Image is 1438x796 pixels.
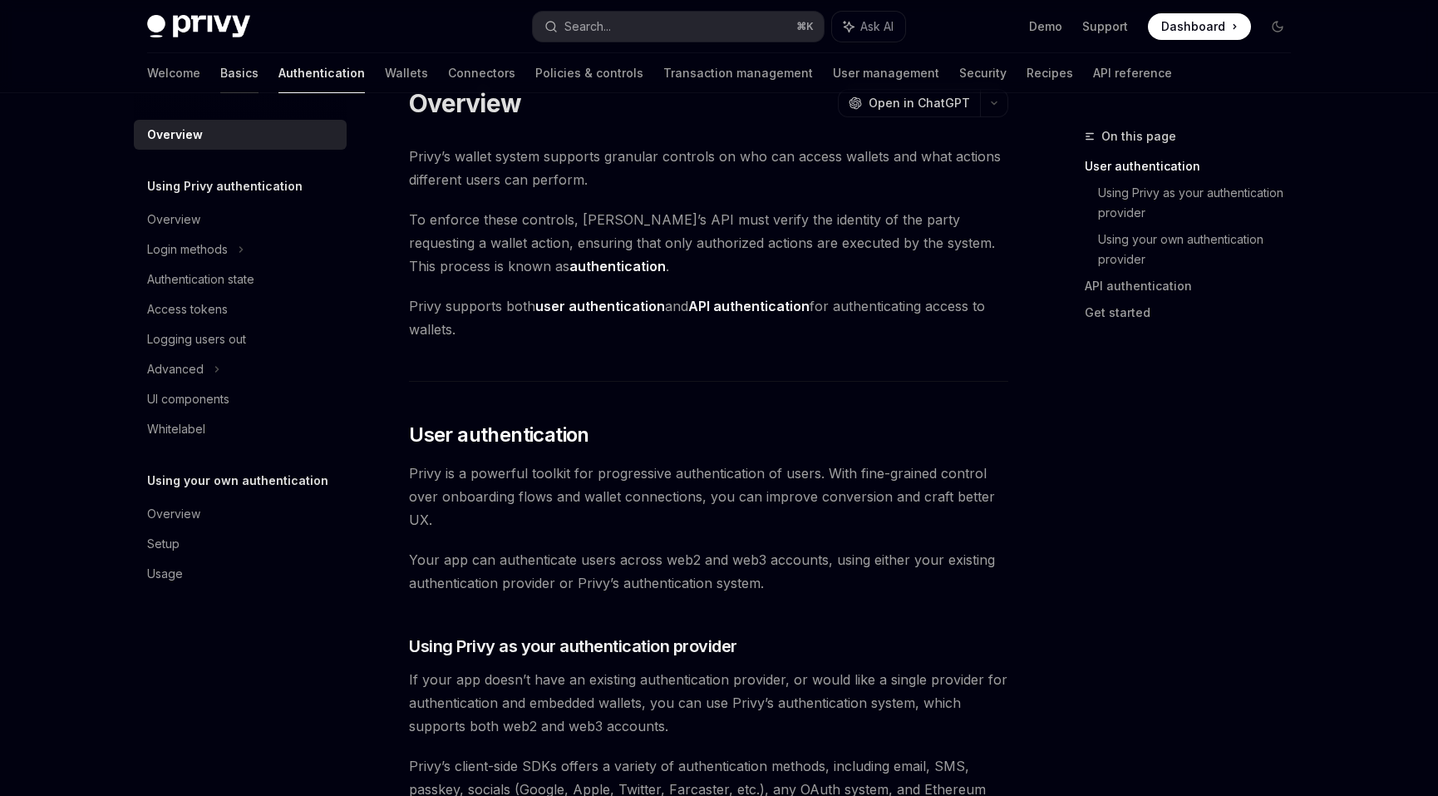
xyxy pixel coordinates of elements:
[838,89,980,117] button: Open in ChatGPT
[409,635,737,658] span: Using Privy as your authentication provider
[409,294,1008,341] span: Privy supports both and for authenticating access to wallets.
[1098,180,1304,226] a: Using Privy as your authentication provider
[409,668,1008,738] span: If your app doesn’t have an existing authentication provider, or would like a single provider for...
[147,240,228,260] div: Login methods
[564,17,611,37] div: Search...
[409,88,521,118] h1: Overview
[134,294,347,324] a: Access tokens
[134,414,347,444] a: Whitelabel
[1093,53,1172,93] a: API reference
[147,504,200,524] div: Overview
[448,53,515,93] a: Connectors
[1148,13,1251,40] a: Dashboard
[535,298,665,314] strong: user authentication
[1098,226,1304,273] a: Using your own authentication provider
[147,329,246,349] div: Logging users out
[796,20,814,33] span: ⌘ K
[1161,18,1225,35] span: Dashboard
[533,12,824,42] button: Search...⌘K
[1085,153,1304,180] a: User authentication
[409,422,589,448] span: User authentication
[147,534,180,554] div: Setup
[1101,126,1176,146] span: On this page
[409,462,1008,531] span: Privy is a powerful toolkit for progressive authentication of users. With fine-grained control ov...
[278,53,365,93] a: Authentication
[220,53,259,93] a: Basics
[1082,18,1128,35] a: Support
[959,53,1007,93] a: Security
[147,389,229,409] div: UI components
[409,548,1008,595] span: Your app can authenticate users across web2 and web3 accounts, using either your existing authent...
[147,125,203,145] div: Overview
[134,205,347,235] a: Overview
[147,419,205,439] div: Whitelabel
[663,53,813,93] a: Transaction management
[688,298,810,314] strong: API authentication
[147,53,200,93] a: Welcome
[833,53,939,93] a: User management
[569,258,666,274] strong: authentication
[147,299,228,319] div: Access tokens
[147,359,204,379] div: Advanced
[134,559,347,589] a: Usage
[385,53,428,93] a: Wallets
[147,15,250,38] img: dark logo
[147,564,183,584] div: Usage
[409,145,1008,191] span: Privy’s wallet system supports granular controls on who can access wallets and what actions diffe...
[147,210,200,230] div: Overview
[147,471,328,491] h5: Using your own authentication
[1264,13,1291,40] button: Toggle dark mode
[409,208,1008,278] span: To enforce these controls, [PERSON_NAME]’s API must verify the identity of the party requesting a...
[1027,53,1073,93] a: Recipes
[134,324,347,354] a: Logging users out
[134,384,347,414] a: UI components
[1029,18,1062,35] a: Demo
[134,265,347,294] a: Authentication state
[535,53,643,93] a: Policies & controls
[134,529,347,559] a: Setup
[869,95,970,111] span: Open in ChatGPT
[1085,273,1304,299] a: API authentication
[134,120,347,150] a: Overview
[147,269,254,289] div: Authentication state
[832,12,905,42] button: Ask AI
[147,176,303,196] h5: Using Privy authentication
[134,499,347,529] a: Overview
[1085,299,1304,326] a: Get started
[860,18,894,35] span: Ask AI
